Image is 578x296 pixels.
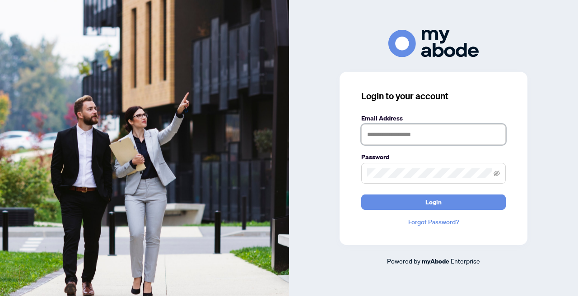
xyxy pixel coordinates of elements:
button: Login [361,194,506,210]
label: Password [361,152,506,162]
span: Login [425,195,442,209]
span: eye-invisible [494,170,500,176]
span: Powered by [387,257,420,265]
a: myAbode [422,256,449,266]
span: Enterprise [451,257,480,265]
label: Email Address [361,113,506,123]
a: Forgot Password? [361,217,506,227]
img: ma-logo [388,30,479,57]
h3: Login to your account [361,90,506,102]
